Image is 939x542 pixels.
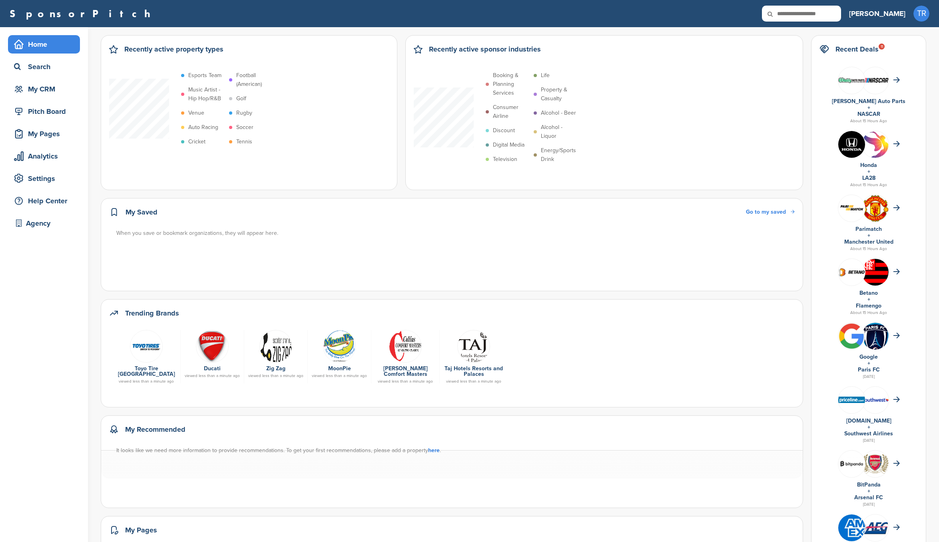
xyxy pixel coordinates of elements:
a: Sp zigzag [248,330,303,362]
a: Home [8,35,80,54]
h2: My Pages [125,524,157,536]
p: Football (American) [236,71,273,89]
div: Settings [12,171,80,186]
div: Help Center [12,194,80,208]
a: + [867,424,870,431]
div: Pitch Board [12,104,80,119]
p: Alcohol - Liquor [541,123,578,141]
img: Southwest airlines logo 2014.svg [862,398,889,402]
div: viewed less than a minute ago [444,379,504,383]
div: About 15 Hours Ago [819,245,918,252]
a: Honda [860,162,877,169]
a: Go to my saved [746,208,795,216]
a: Analytics [8,147,80,165]
a: + [867,104,870,111]
p: Consumer Airline [493,103,530,121]
img: Data [130,330,163,363]
a: Zig Zag [266,365,285,372]
a: Data [116,330,176,362]
img: Data?1415807839 [862,259,889,292]
a: Manchester United [844,238,893,245]
a: [PERSON_NAME] Auto Parts [832,98,905,105]
p: Soccer [236,123,253,132]
div: [DATE] [819,373,918,380]
h2: Recently active sponsor industries [429,44,541,55]
p: Digital Media [493,141,524,149]
img: Sp zigzag [259,330,292,363]
span: TR [913,6,929,22]
div: [DATE] [819,437,918,444]
img: Screen shot 2018 07 10 at 12.33.29 pm [838,203,865,213]
img: La 2028 olympics logo [862,131,889,179]
h2: My Recommended [125,424,185,435]
img: Open uri20141112 64162 1lb1st5?1415809441 [862,195,889,222]
a: Open uri20141112 50798 116u63g [185,330,240,362]
img: Amex logo [838,514,865,541]
p: Golf [236,94,246,103]
div: Agency [12,216,80,230]
img: 7569886e 0a8b 4460 bc64 d028672dde70 [862,78,889,83]
div: [DATE] [819,501,918,508]
a: My CRM [8,80,80,98]
p: Auto Racing [188,123,218,132]
a: Search [8,58,80,76]
img: Open uri20141112 50798 116u63g [196,330,229,363]
a: Google [859,353,878,360]
a: Help Center [8,192,80,210]
a: here [428,447,440,454]
img: Open uri20141112 64162 vhlk61?1415807597 [862,454,889,474]
div: Home [12,37,80,52]
p: Cricket [188,137,205,146]
a: Ccmasters [375,330,435,362]
a: NASCAR [857,111,880,117]
a: SponsorPitch [10,8,156,19]
div: viewed less than a minute ago [116,379,176,383]
p: Television [493,155,517,164]
div: My Pages [12,127,80,141]
div: Analytics [12,149,80,163]
h2: Recent Deals [835,44,879,55]
div: About 15 Hours Ago [819,117,918,125]
a: BitPanda [857,481,881,488]
p: Discount [493,126,515,135]
a: Open uri20141112 50798 1gvfkw2 [444,330,504,362]
a: MoonPie [328,365,351,372]
div: My CRM [12,82,80,96]
p: Music Artist - Hip Hop/R&B [188,85,225,103]
img: Open uri20141112 64162 1t4610c?1415809572 [862,521,889,534]
a: LA28 [862,175,875,181]
a: Taj Hotels Resorts and Palaces [445,365,503,377]
a: [PERSON_NAME] [849,5,905,22]
div: viewed less than a minute ago [312,374,367,378]
p: Tennis [236,137,252,146]
div: viewed less than a minute ago [185,374,240,378]
h3: [PERSON_NAME] [849,8,905,19]
img: Bitpanda7084 [838,454,865,474]
p: Property & Casualty [541,85,578,103]
a: Arsenal FC [854,494,883,501]
div: viewed less than a minute ago [248,374,303,378]
a: + [867,488,870,494]
a: [PERSON_NAME] Comfort Masters [383,365,428,377]
img: Open uri20141112 50798 m4657p [323,330,356,363]
p: Energy/Sports Drink [541,146,578,164]
a: Open uri20141112 50798 m4657p [312,330,367,362]
a: Agency [8,214,80,232]
a: Toyo Tire [GEOGRAPHIC_DATA] [118,365,175,377]
img: Data [838,397,865,403]
a: Paris FC [858,366,880,373]
p: Venue [188,109,204,117]
h2: Recently active property types [124,44,223,55]
h2: Trending Brands [125,308,179,319]
img: Bwupxdxo 400x400 [838,323,865,349]
a: Ducati [204,365,221,372]
a: Settings [8,169,80,188]
a: Betano [859,290,878,296]
p: Life [541,71,550,80]
a: + [867,360,870,367]
img: Ccmasters [389,330,422,363]
h2: My Saved [126,206,157,218]
span: Go to my saved [746,208,786,215]
p: Alcohol - Beer [541,109,576,117]
p: Rugby [236,109,252,117]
